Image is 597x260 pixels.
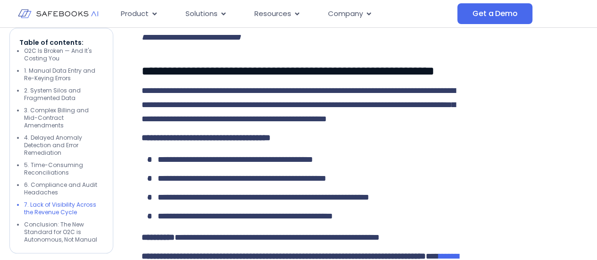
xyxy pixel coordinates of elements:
p: Table of contents: [19,38,103,47]
span: Solutions [185,8,218,19]
div: Menu Toggle [113,5,457,23]
li: 5. Time-Consuming Reconciliations [24,161,103,176]
span: Resources [254,8,291,19]
nav: Menu [113,5,457,23]
li: 7. Lack of Visibility Across the Revenue Cycle [24,201,103,216]
li: 2. System Silos and Fragmented Data [24,87,103,102]
li: 1. Manual Data Entry and Re-Keying Errors [24,67,103,82]
li: Conclusion: The New Standard for O2C is Autonomous, Not Manual [24,221,103,243]
span: Get a Demo [472,9,517,18]
li: 6. Compliance and Audit Headaches [24,181,103,196]
span: Product [121,8,149,19]
a: Get a Demo [457,3,532,24]
span: Company [328,8,363,19]
li: 3. Complex Billing and Mid-Contract Amendments [24,107,103,129]
li: 4. Delayed Anomaly Detection and Error Remediation [24,134,103,157]
li: O2C Is Broken — And It's Costing You [24,47,103,62]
